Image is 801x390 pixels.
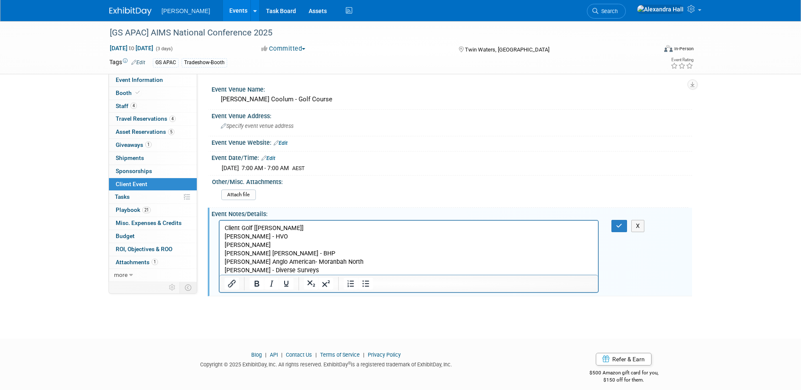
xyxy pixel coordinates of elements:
a: Blog [251,352,262,358]
button: Bold [250,278,264,290]
button: Italic [264,278,279,290]
button: Committed [258,44,309,53]
a: Booth [109,87,197,100]
button: X [631,220,645,232]
span: Travel Reservations [116,115,176,122]
iframe: Rich Text Area [220,221,598,275]
span: | [361,352,367,358]
div: Tradeshow-Booth [182,58,227,67]
span: to [128,45,136,51]
a: Shipments [109,152,197,165]
a: Travel Reservations4 [109,113,197,125]
a: ROI, Objectives & ROO [109,243,197,256]
div: Event Format [607,44,694,57]
i: Booth reservation complete [136,90,140,95]
a: Contact Us [286,352,312,358]
a: Budget [109,230,197,243]
button: Underline [279,278,293,290]
span: Budget [116,233,135,239]
span: Shipments [116,154,144,161]
button: Numbered list [344,278,358,290]
span: 1 [152,259,158,265]
div: GS APAC [153,58,179,67]
span: | [263,352,269,358]
a: Playbook21 [109,204,197,217]
span: Giveaways [116,141,152,148]
span: | [313,352,319,358]
span: 21 [142,207,151,213]
td: Tags [109,58,145,68]
a: Client Event [109,178,197,191]
span: Booth [116,89,141,96]
span: more [114,271,128,278]
span: AEST [292,165,305,171]
span: Tasks [115,193,130,200]
img: Format-Inperson.png [664,45,673,52]
span: Misc. Expenses & Credits [116,219,182,226]
div: Event Rating [671,58,693,62]
span: 5 [168,129,174,135]
a: API [270,352,278,358]
div: Event Notes/Details: [212,208,692,218]
span: Asset Reservations [116,128,174,135]
a: Attachments1 [109,256,197,269]
a: Tasks [109,191,197,203]
span: 4 [169,116,176,122]
span: 1 [145,141,152,148]
td: Personalize Event Tab Strip [165,282,180,293]
div: [GS APAC] AIMS National Conference 2025 [107,25,644,41]
span: [DATE] [DATE] [109,44,154,52]
span: Playbook [116,206,151,213]
td: Toggle Event Tabs [179,282,197,293]
div: Event Venue Address: [212,110,692,120]
a: more [109,269,197,282]
span: | [279,352,285,358]
div: Event Venue Name: [212,83,692,94]
a: Edit [131,60,145,65]
a: Staff4 [109,100,197,113]
span: 4 [130,103,137,109]
div: Event Date/Time: [212,152,692,162]
a: Edit [274,140,288,146]
div: Event Venue Website: [212,136,692,147]
a: Privacy Policy [368,352,401,358]
a: Misc. Expenses & Credits [109,217,197,230]
button: Superscript [319,278,333,290]
img: Alexandra Hall [637,5,684,14]
span: [DATE] 7:00 AM - 7:00 AM [222,165,289,171]
span: [PERSON_NAME] [162,8,210,14]
img: ExhibitDay [109,7,152,16]
span: Attachments [116,259,158,265]
button: Insert/edit link [225,278,239,290]
span: Search [598,8,618,14]
a: Asset Reservations5 [109,126,197,138]
button: Subscript [304,278,318,290]
span: ROI, Objectives & ROO [116,246,172,252]
a: Giveaways1 [109,139,197,152]
a: Edit [261,155,275,161]
a: Search [587,4,626,19]
span: Client Event [116,181,147,187]
div: [PERSON_NAME] Coolum - Golf Course [218,93,686,106]
div: $150 off for them. [556,376,692,384]
div: Copyright © 2025 ExhibitDay, Inc. All rights reserved. ExhibitDay is a registered trademark of Ex... [109,359,543,368]
div: In-Person [674,46,694,52]
a: Refer & Earn [596,353,652,366]
a: Event Information [109,74,197,87]
span: Twin Waters, [GEOGRAPHIC_DATA] [465,46,549,53]
button: Bullet list [358,278,373,290]
span: Specify event venue address [221,123,293,129]
sup: ® [348,361,351,366]
a: Terms of Service [320,352,360,358]
a: Sponsorships [109,165,197,178]
div: $500 Amazon gift card for you, [556,364,692,383]
span: Event Information [116,76,163,83]
span: Sponsorships [116,168,152,174]
span: Staff [116,103,137,109]
div: Other/Misc. Attachments: [212,176,688,186]
span: (3 days) [155,46,173,51]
